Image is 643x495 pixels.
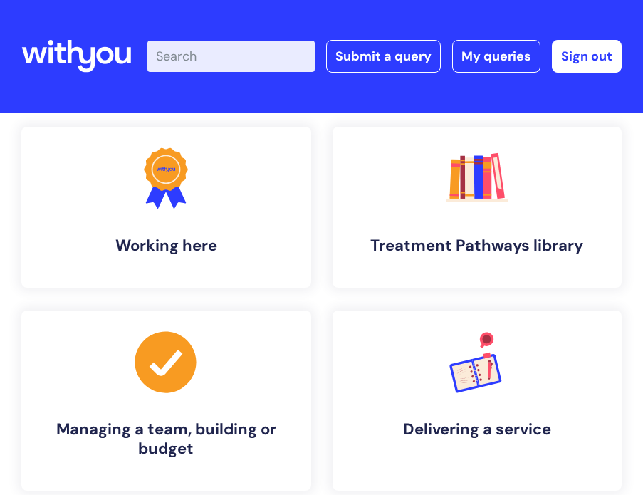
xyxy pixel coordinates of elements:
h4: Delivering a service [344,420,611,439]
a: Treatment Pathways library [333,127,622,288]
div: | - [147,40,622,73]
a: Sign out [552,40,622,73]
h4: Treatment Pathways library [344,236,611,255]
a: Working here [21,127,311,288]
input: Search [147,41,315,72]
a: My queries [452,40,540,73]
a: Submit a query [326,40,441,73]
h4: Managing a team, building or budget [33,420,300,458]
h4: Working here [33,236,300,255]
a: Delivering a service [333,311,622,491]
a: Managing a team, building or budget [21,311,311,491]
